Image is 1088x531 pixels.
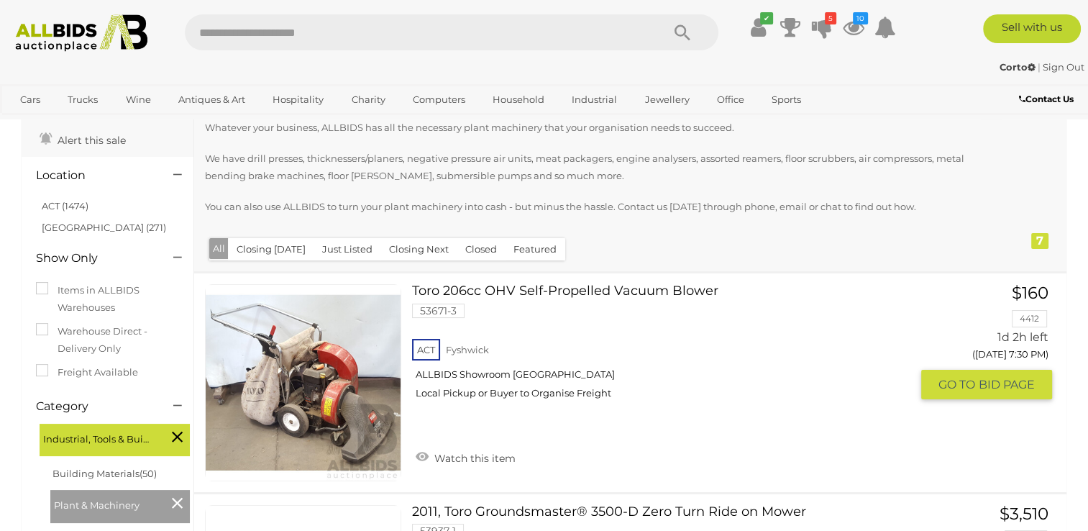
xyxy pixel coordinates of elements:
span: $3,510 [1000,504,1048,524]
a: Computers [403,88,475,112]
a: Charity [342,88,394,112]
button: Search [646,14,718,50]
p: Whatever your business, ALLBIDS has all the necessary plant machinery that your organisation need... [205,119,974,136]
a: Jewellery [636,88,699,112]
span: GO TO [938,377,979,392]
i: 10 [853,12,868,24]
a: Industrial [562,88,626,112]
label: Warehouse Direct - Delivery Only [36,323,179,357]
div: 7 [1031,233,1048,249]
button: Featured [505,238,565,260]
a: Contact Us [1019,91,1077,107]
span: Industrial, Tools & Building Supplies [43,427,151,448]
button: All [209,238,229,259]
p: We have drill presses, thicknessers/planers, negative pressure air units, meat packagers, engine ... [205,150,974,184]
a: Hospitality [263,88,333,112]
a: Building Materials(50) [52,468,157,479]
span: $160 [1012,283,1048,303]
a: Wine [116,88,160,112]
span: | [1038,61,1041,73]
a: Toro 206cc OHV Self-Propelled Vacuum Blower 53671-3 ACT Fyshwick ALLBIDS Showroom [GEOGRAPHIC_DAT... [423,284,910,410]
a: ACT (1474) [42,200,88,212]
label: Items in ALLBIDS Warehouses [36,282,179,316]
img: Allbids.com.au [8,14,155,52]
b: Contact Us [1019,94,1074,104]
a: ✔ [748,14,769,40]
h4: Show Only [36,252,152,265]
a: [GEOGRAPHIC_DATA] (271) [42,222,166,233]
span: Watch this item [431,452,516,465]
h4: Category [36,400,152,413]
a: Household [483,88,554,112]
a: Office [708,88,754,112]
label: Freight Available [36,364,138,381]
button: GO TOBID PAGE [921,370,1052,399]
a: Trucks [58,88,107,112]
a: [GEOGRAPHIC_DATA] [11,112,132,135]
button: Closing [DATE] [228,238,314,260]
a: Sports [762,88,810,112]
a: Watch this item [412,446,519,468]
i: ✔ [760,12,773,24]
span: Alert this sale [54,134,126,147]
strong: Corto [1000,61,1036,73]
h4: Location [36,169,152,182]
a: 10 [843,14,864,40]
button: Closing Next [380,238,457,260]
a: Sell with us [983,14,1081,43]
a: $160 4412 1d 2h left ([DATE] 7:30 PM) GO TOBID PAGE [932,284,1052,401]
p: You can also use ALLBIDS to turn your plant machinery into cash - but minus the hassle. Contact u... [205,199,974,215]
span: BID PAGE [979,377,1035,392]
a: Antiques & Art [169,88,255,112]
a: Alert this sale [36,128,129,150]
i: 5 [825,12,836,24]
span: (50) [140,468,157,479]
span: Plant & Machinery [54,494,162,514]
button: Just Listed [314,238,381,260]
button: Closed [457,238,506,260]
a: Corto [1000,61,1038,73]
a: Sign Out [1043,61,1084,73]
a: 5 [811,14,833,40]
a: Cars [11,88,50,112]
